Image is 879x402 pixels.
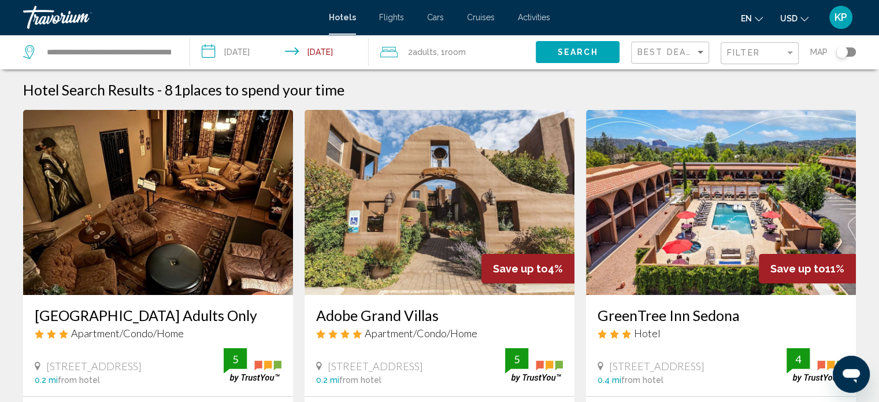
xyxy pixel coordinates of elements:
[365,327,477,340] span: Apartment/Condo/Home
[810,44,828,60] span: Map
[339,375,381,385] span: from hotel
[23,81,154,98] h1: Hotel Search Results
[328,360,423,373] span: [STREET_ADDRESS]
[780,14,798,23] span: USD
[828,47,856,57] button: Toggle map
[721,42,799,65] button: Filter
[71,327,184,340] span: Apartment/Condo/Home
[224,348,281,382] img: trustyou-badge.svg
[23,110,293,295] img: Hotel image
[329,13,356,22] a: Hotels
[493,263,548,275] span: Save up to
[46,360,142,373] span: [STREET_ADDRESS]
[833,356,870,393] iframe: Button to launch messaging window
[445,47,466,57] span: Room
[835,12,847,23] span: KP
[598,327,844,340] div: 3 star Hotel
[379,13,404,22] a: Flights
[190,35,369,69] button: Check-in date: Sep 16, 2025 Check-out date: Sep 18, 2025
[427,13,444,22] a: Cars
[413,47,437,57] span: Adults
[637,47,698,57] span: Best Deals
[467,13,495,22] a: Cruises
[741,10,763,27] button: Change language
[165,81,344,98] h2: 81
[316,307,563,324] a: Adobe Grand Villas
[316,375,339,385] span: 0.2 mi
[787,352,810,366] div: 4
[58,375,100,385] span: from hotel
[35,375,58,385] span: 0.2 mi
[536,41,620,62] button: Search
[505,348,563,382] img: trustyou-badge.svg
[224,352,247,366] div: 5
[305,110,574,295] img: Hotel image
[727,48,760,57] span: Filter
[157,81,162,98] span: -
[182,81,344,98] span: places to spend your time
[609,360,704,373] span: [STREET_ADDRESS]
[759,254,856,283] div: 11%
[35,307,281,324] a: [GEOGRAPHIC_DATA] Adults Only
[23,6,317,29] a: Travorium
[621,375,663,385] span: from hotel
[369,35,536,69] button: Travelers: 2 adults, 0 children
[787,348,844,382] img: trustyou-badge.svg
[408,44,437,60] span: 2
[634,327,661,340] span: Hotel
[518,13,550,22] a: Activities
[637,48,706,58] mat-select: Sort by
[598,375,621,385] span: 0.4 mi
[505,352,528,366] div: 5
[316,327,563,340] div: 4 star Apartment
[481,254,574,283] div: 4%
[586,110,856,295] img: Hotel image
[558,48,598,57] span: Search
[741,14,752,23] span: en
[598,307,844,324] a: GreenTree Inn Sedona
[826,5,856,29] button: User Menu
[35,327,281,340] div: 3 star Apartment
[780,10,808,27] button: Change currency
[770,263,825,275] span: Save up to
[437,44,466,60] span: , 1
